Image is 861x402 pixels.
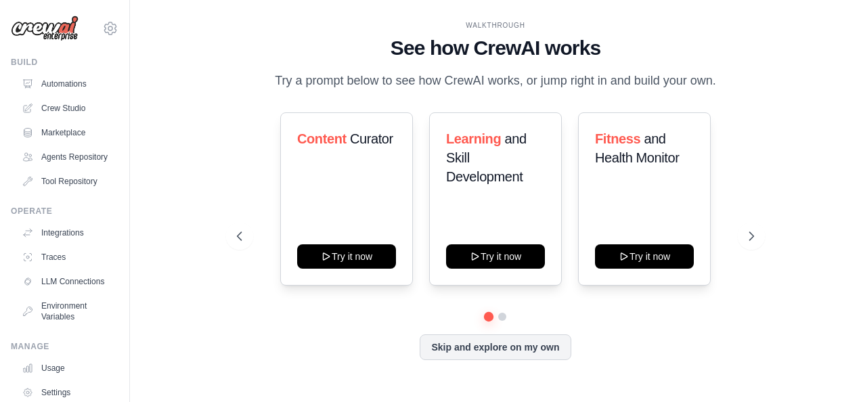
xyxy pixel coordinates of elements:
[237,20,755,30] div: WALKTHROUGH
[420,334,571,360] button: Skip and explore on my own
[16,171,118,192] a: Tool Repository
[11,206,118,217] div: Operate
[16,271,118,292] a: LLM Connections
[16,97,118,119] a: Crew Studio
[11,16,79,41] img: Logo
[16,146,118,168] a: Agents Repository
[11,341,118,352] div: Manage
[297,131,347,146] span: Content
[595,244,694,269] button: Try it now
[446,244,545,269] button: Try it now
[16,73,118,95] a: Automations
[446,131,501,146] span: Learning
[595,131,640,146] span: Fitness
[268,71,723,91] p: Try a prompt below to see how CrewAI works, or jump right in and build your own.
[350,131,393,146] span: Curator
[16,122,118,143] a: Marketplace
[446,131,527,184] span: and Skill Development
[237,36,755,60] h1: See how CrewAI works
[16,222,118,244] a: Integrations
[297,244,396,269] button: Try it now
[16,246,118,268] a: Traces
[16,295,118,328] a: Environment Variables
[16,357,118,379] a: Usage
[11,57,118,68] div: Build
